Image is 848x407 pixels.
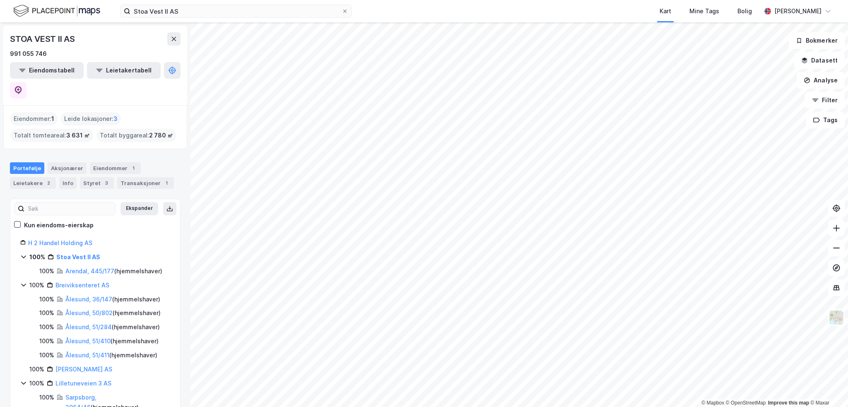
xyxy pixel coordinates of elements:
div: ( hjemmelshaver ) [65,308,161,318]
a: Ålesund, 50/802 [65,309,113,316]
button: Leietakertabell [87,62,161,79]
img: Z [829,310,844,325]
img: logo.f888ab2527a4732fd821a326f86c7f29.svg [13,4,100,18]
div: [PERSON_NAME] [774,6,821,16]
a: Ålesund, 36/147 [65,296,112,303]
a: Arendal, 445/177 [65,267,114,275]
div: Totalt byggareal : [96,129,176,142]
div: Leietakere [10,177,56,189]
button: Bokmerker [789,32,845,49]
div: Kun eiendoms-eierskap [24,220,94,230]
div: Styret [80,177,114,189]
div: 100% [29,252,45,262]
button: Eiendomstabell [10,62,84,79]
div: Portefølje [10,162,44,174]
div: 2 [44,179,53,187]
div: 3 [102,179,111,187]
span: 3 631 ㎡ [66,130,90,140]
div: 100% [39,266,54,276]
iframe: Chat Widget [807,367,848,407]
div: Bolig [737,6,752,16]
div: 100% [39,322,54,332]
a: [PERSON_NAME] AS [55,366,112,373]
div: 100% [39,393,54,402]
a: Improve this map [768,400,809,406]
button: Ekspander [120,202,158,215]
div: Totalt tomteareal : [10,129,93,142]
div: STOA VEST II AS [10,32,77,46]
a: Stoa Vest II AS [56,253,100,260]
div: Eiendommer : [10,112,58,125]
div: ( hjemmelshaver ) [65,294,160,304]
div: 100% [39,350,54,360]
div: ( hjemmelshaver ) [65,336,159,346]
span: 3 [113,114,118,124]
div: Mine Tags [689,6,719,16]
a: OpenStreetMap [726,400,766,406]
div: Info [59,177,77,189]
div: Leide lokasjoner : [61,112,121,125]
div: 100% [29,364,44,374]
a: Ålesund, 51/410 [65,337,111,344]
a: Mapbox [701,400,724,406]
a: Ålesund, 51/411 [65,352,109,359]
button: Datasett [794,52,845,69]
div: 100% [39,294,54,304]
div: 991 055 746 [10,49,47,59]
div: ( hjemmelshaver ) [65,322,160,332]
span: 1 [51,114,54,124]
div: 100% [29,378,44,388]
div: 100% [39,308,54,318]
div: 1 [162,179,171,187]
div: Kart [660,6,671,16]
div: Aksjonærer [48,162,87,174]
div: Eiendommer [90,162,141,174]
button: Tags [806,112,845,128]
a: Breiviksenteret AS [55,282,109,289]
input: Søk [24,202,115,215]
div: 100% [39,336,54,346]
input: Søk på adresse, matrikkel, gårdeiere, leietakere eller personer [130,5,342,17]
button: Filter [805,92,845,108]
div: 1 [129,164,137,172]
button: Analyse [797,72,845,89]
div: 100% [29,280,44,290]
div: ( hjemmelshaver ) [65,266,162,276]
div: Kontrollprogram for chat [807,367,848,407]
div: ( hjemmelshaver ) [65,350,157,360]
div: Transaksjoner [117,177,174,189]
a: Ålesund, 51/284 [65,323,112,330]
a: Lilletuneveien 3 AS [55,380,111,387]
span: 2 780 ㎡ [149,130,173,140]
a: H 2 Handel Holding AS [28,239,92,246]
